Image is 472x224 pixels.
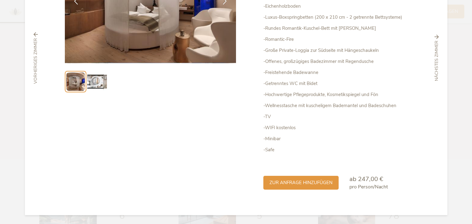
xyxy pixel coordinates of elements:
p: -Offenes, großzügiges Badezimmer mit Regendusche [263,58,407,65]
p: -Eichenholzboden [263,3,407,10]
p: -Luxus-Boxspringbetten (200 x 210 cm - 2 getrennte Bettsysteme) [263,14,407,21]
p: -Minibar [263,136,407,142]
p: -WIFI kostenlos [263,125,407,131]
p: -Romantic-Fire [263,36,407,43]
img: Preview [87,72,107,91]
span: nächstes Zimmer [434,41,440,81]
p: -Getrenntes WC mit Bidet [263,80,407,87]
p: -Große Private-Loggia zur Südseite mit Hängeschaukeln [263,47,407,54]
p: -Safe [263,147,407,153]
span: vorheriges Zimmer [33,38,39,84]
p: -Freistehende Badewanne [263,69,407,76]
p: -TV [263,114,407,120]
p: -Hochwertige Pflegeprodukte, Kosmetikspiegel und Fön [263,91,407,98]
p: -Wellnesstasche mit kuscheligem Bademantel und Badeschuhen [263,102,407,109]
img: Preview [66,72,85,91]
p: -Rundes Romantik-Kuschel-Bett mit [PERSON_NAME] [263,25,407,32]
